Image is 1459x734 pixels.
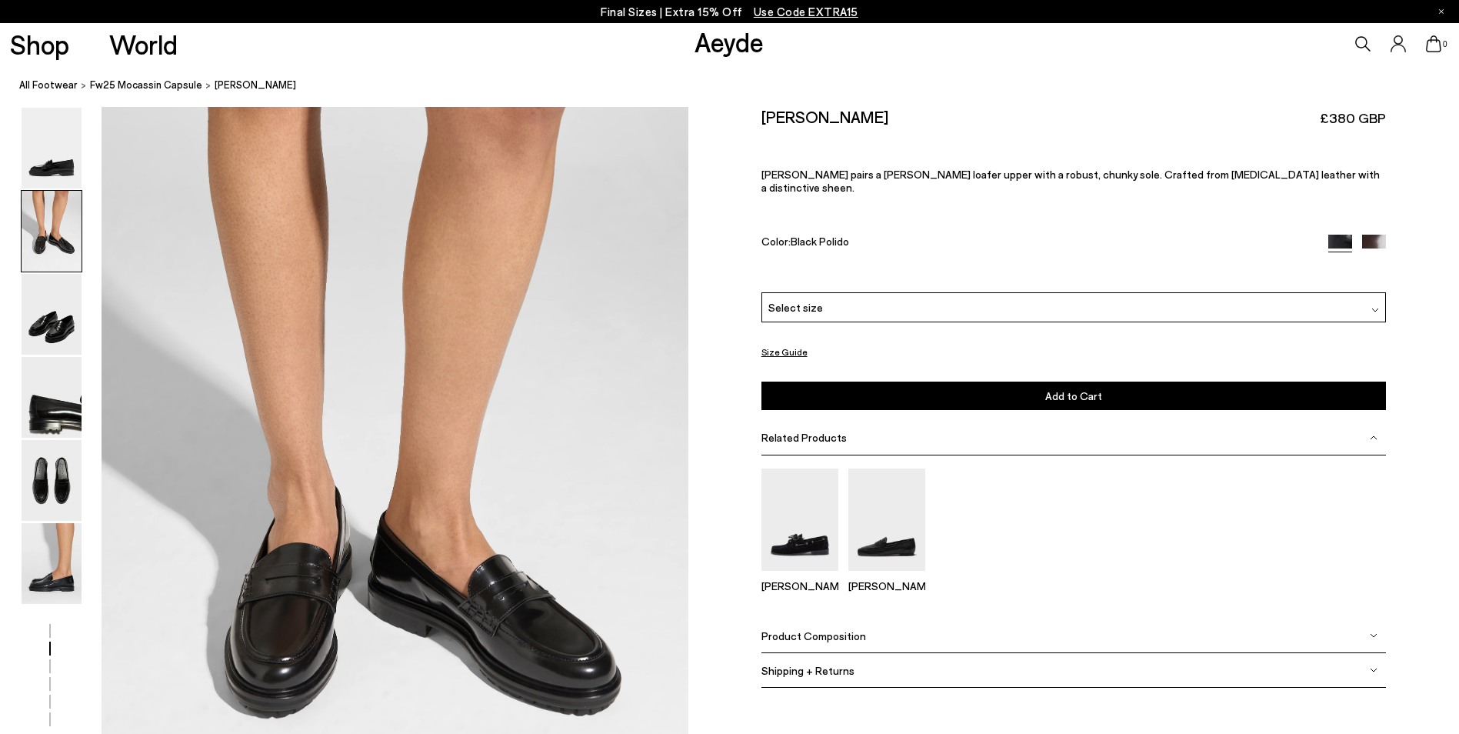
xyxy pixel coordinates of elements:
img: Harris Suede Mocassin Flats [761,469,838,571]
a: Fw25 Mocassin Capsule [90,77,202,93]
span: Related Products [761,431,847,444]
button: Size Guide [761,342,808,362]
a: World [109,31,178,58]
img: Leon Loafers - Image 6 [22,523,82,604]
p: Final Sizes | Extra 15% Off [601,2,858,22]
h2: [PERSON_NAME] [761,107,888,126]
span: 0 [1441,40,1449,48]
p: [PERSON_NAME] pairs a [PERSON_NAME] loafer upper with a robust, chunky sole. Crafted from [MEDICA... [761,168,1387,194]
img: svg%3E [1370,666,1377,674]
img: Leon Loafers - Image 1 [22,108,82,189]
span: [PERSON_NAME] [215,77,296,93]
a: All Footwear [19,77,78,93]
a: 0 [1426,35,1441,52]
span: Black Polido [791,235,849,248]
a: Harris Suede Mocassin Flats [PERSON_NAME] [761,560,838,592]
a: Lana Moccasin Loafers [PERSON_NAME] [848,560,925,592]
img: Leon Loafers - Image 4 [22,357,82,438]
a: Aeyde [695,25,764,58]
img: Leon Loafers - Image 2 [22,191,82,272]
button: Add to Cart [761,382,1387,410]
span: Add to Cart [1045,389,1102,402]
span: Shipping + Returns [761,664,854,677]
span: Fw25 Mocassin Capsule [90,78,202,91]
div: Color: [761,235,1308,252]
p: [PERSON_NAME] [761,579,838,592]
img: Leon Loafers - Image 3 [22,274,82,355]
span: Navigate to /collections/ss25-final-sizes [754,5,858,18]
a: Shop [10,31,69,58]
span: Select size [768,299,823,315]
img: svg%3E [1370,632,1377,639]
span: Product Composition [761,629,866,642]
img: Lana Moccasin Loafers [848,469,925,571]
img: svg%3E [1370,433,1377,441]
img: svg%3E [1371,306,1379,314]
img: Leon Loafers - Image 5 [22,440,82,521]
p: [PERSON_NAME] [848,579,925,592]
span: £380 GBP [1320,108,1386,128]
nav: breadcrumb [19,65,1459,107]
